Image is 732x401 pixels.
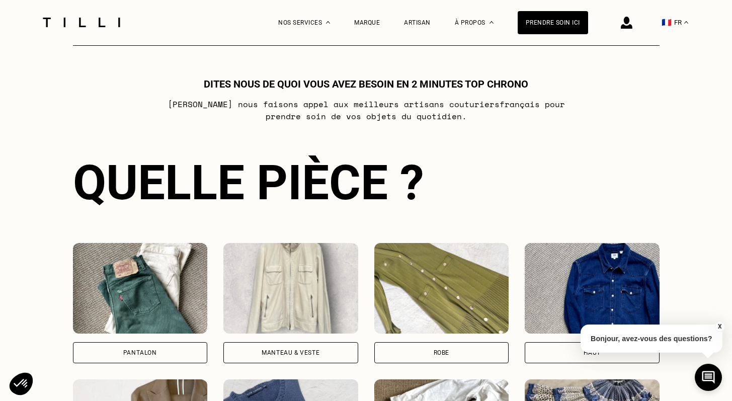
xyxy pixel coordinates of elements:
[262,350,319,356] div: Manteau & Veste
[434,350,449,356] div: Robe
[525,243,660,334] img: Tilli retouche votre Haut
[223,243,358,334] img: Tilli retouche votre Manteau & Veste
[490,21,494,24] img: Menu déroulant à propos
[39,18,124,27] img: Logo du service de couturière Tilli
[354,19,380,26] a: Marque
[714,321,724,332] button: X
[73,154,660,211] div: Quelle pièce ?
[374,243,509,334] img: Tilli retouche votre Robe
[621,17,632,29] img: icône connexion
[404,19,431,26] a: Artisan
[581,325,722,353] p: Bonjour, avez-vous des questions?
[204,78,528,90] h1: Dites nous de quoi vous avez besoin en 2 minutes top chrono
[73,243,208,334] img: Tilli retouche votre Pantalon
[123,350,157,356] div: Pantalon
[518,11,588,34] a: Prendre soin ici
[684,21,688,24] img: menu déroulant
[326,21,330,24] img: Menu déroulant
[662,18,672,27] span: 🇫🇷
[167,98,565,122] p: [PERSON_NAME] nous faisons appel aux meilleurs artisans couturiers français pour prendre soin de ...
